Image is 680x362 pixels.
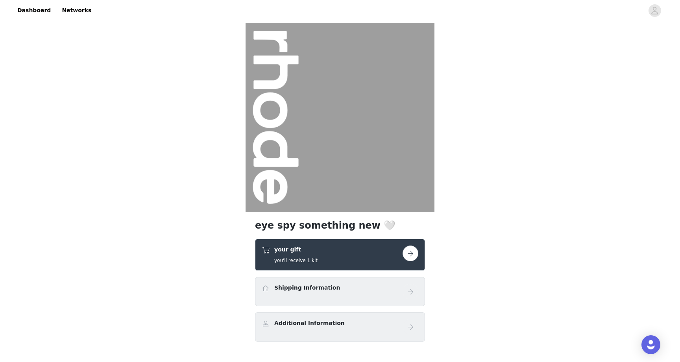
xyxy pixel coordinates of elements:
[274,246,318,254] h4: your gift
[246,23,434,212] img: campaign image
[255,239,425,271] div: your gift
[651,4,658,17] div: avatar
[274,257,318,264] h5: you'll receive 1 kit
[274,319,345,327] h4: Additional Information
[13,2,55,19] a: Dashboard
[255,312,425,342] div: Additional Information
[641,335,660,354] div: Open Intercom Messenger
[255,218,425,233] h1: eye spy something new 🤍
[274,284,340,292] h4: Shipping Information
[255,277,425,306] div: Shipping Information
[57,2,96,19] a: Networks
